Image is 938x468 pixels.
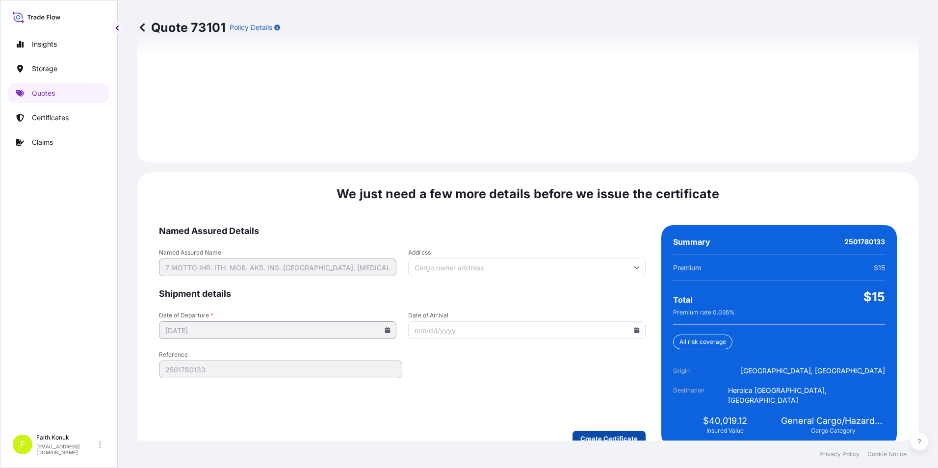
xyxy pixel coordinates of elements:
button: Create Certificate [573,431,646,446]
p: Faith Konuk [36,434,97,442]
span: Cargo Category [811,427,856,435]
span: Reference [159,351,402,359]
a: Insights [8,34,109,54]
span: General Cargo/Hazardous Material [781,415,885,427]
a: Certificates [8,108,109,128]
span: Insured Value [706,427,744,435]
a: Cookie Notice [867,450,907,458]
span: Date of Departure [159,312,396,319]
span: [GEOGRAPHIC_DATA], [GEOGRAPHIC_DATA] [741,366,885,376]
input: Cargo owner address [408,259,646,276]
p: [EMAIL_ADDRESS][DOMAIN_NAME] [36,443,97,455]
p: Certificates [32,113,69,123]
a: Quotes [8,83,109,103]
p: Policy Details [230,23,272,32]
p: Insights [32,39,57,49]
span: $15 [874,263,885,273]
a: Storage [8,59,109,78]
span: $40,019.12 [703,415,747,427]
p: Claims [32,137,53,147]
input: Your internal reference [159,361,402,378]
span: $15 [863,289,885,305]
p: Quote 73101 [137,20,226,35]
p: Create Certificate [580,434,638,443]
span: Named Assured Details [159,225,646,237]
span: We just need a few more details before we issue the certificate [337,186,719,202]
span: Address [408,249,646,257]
p: Storage [32,64,57,74]
a: Privacy Policy [819,450,860,458]
span: Shipment details [159,288,646,300]
span: Destination [673,386,728,405]
span: Summary [673,237,710,247]
span: Premium [673,263,701,273]
span: Premium rate 0.035 % [673,309,735,316]
span: 2501780133 [844,237,885,247]
span: Origin [673,366,728,376]
span: Heroica [GEOGRAPHIC_DATA], [GEOGRAPHIC_DATA] [728,386,885,405]
span: Date of Arrival [408,312,646,319]
span: F [20,440,26,449]
input: mm/dd/yyyy [159,321,396,339]
div: All risk coverage [673,335,732,349]
span: Total [673,295,692,305]
p: Quotes [32,88,55,98]
span: Named Assured Name [159,249,396,257]
a: Claims [8,132,109,152]
input: mm/dd/yyyy [408,321,646,339]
